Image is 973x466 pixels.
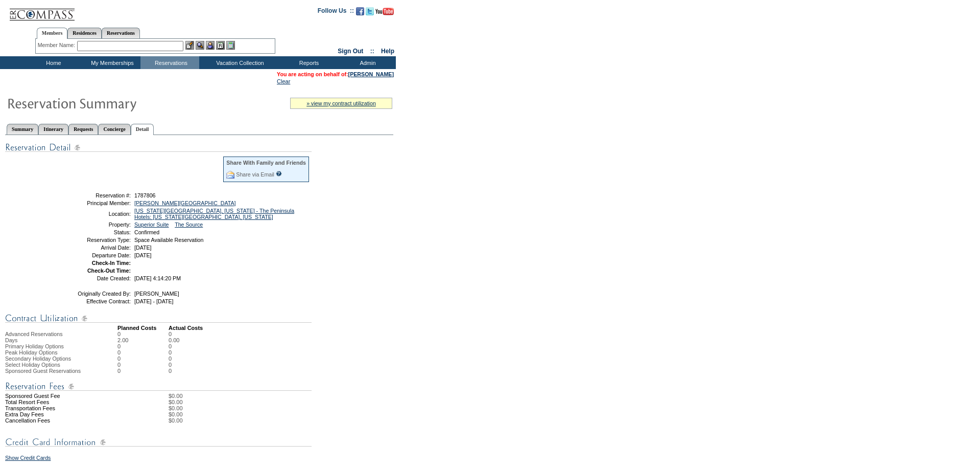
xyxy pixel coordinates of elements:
td: 2.00 [117,337,169,343]
td: Date Created: [58,275,131,281]
img: Subscribe to our YouTube Channel [375,8,394,15]
td: 0 [117,343,169,349]
td: $0.00 [169,417,393,424]
a: The Source [175,221,203,228]
td: Departure Date: [58,252,131,258]
td: 0.00 [169,337,179,343]
td: Status: [58,229,131,235]
td: 0 [117,331,169,337]
span: Select Holiday Options [5,362,60,368]
a: » view my contract utilization [306,100,376,106]
td: Cancellation Fees [5,417,117,424]
span: Space Available Reservation [134,237,203,243]
img: b_calculator.gif [226,41,235,50]
td: Home [23,56,82,69]
td: 0 [117,356,169,362]
td: $0.00 [169,405,393,411]
div: Share With Family and Friends [226,160,306,166]
td: $0.00 [169,411,393,417]
span: Peak Holiday Options [5,349,57,356]
img: Reservation Detail [5,141,312,154]
span: 1787806 [134,192,156,198]
td: Property: [58,221,131,228]
img: Impersonate [206,41,215,50]
a: Requests [68,124,98,135]
img: Contract Utilization [5,312,312,325]
a: Subscribe to our YouTube Channel [375,10,394,16]
input: What is this? [276,171,282,176]
img: Reservation Fees [5,380,312,393]
td: Reservation #: [58,192,131,198]
img: View [196,41,204,50]
td: Planned Costs [117,325,169,331]
span: Advanced Reservations [5,331,63,337]
span: You are acting on behalf of: [277,71,394,77]
td: Total Resort Fees [5,399,117,405]
td: $0.00 [169,393,393,399]
img: b_edit.gif [185,41,194,50]
img: Reservaton Summary [7,93,211,113]
a: Concierge [98,124,130,135]
td: Reports [278,56,337,69]
img: Reservations [216,41,225,50]
td: 0 [169,349,179,356]
img: Become our fan on Facebook [356,7,364,15]
a: Members [37,28,68,39]
a: Reservations [102,28,140,38]
span: [DATE] [134,245,152,251]
a: Share via Email [236,171,274,177]
img: Credit Card Information [5,436,312,449]
span: Secondary Holiday Options [5,356,71,362]
td: Originally Created By: [58,291,131,297]
a: Become our fan on Facebook [356,10,364,16]
td: Admin [337,56,396,69]
td: Sponsored Guest Fee [5,393,117,399]
td: Reservation Type: [58,237,131,243]
span: [DATE] - [DATE] [134,298,174,304]
td: Actual Costs [169,325,393,331]
td: Effective Contract: [58,298,131,304]
span: [DATE] 4:14:20 PM [134,275,181,281]
span: Primary Holiday Options [5,343,64,349]
span: [PERSON_NAME] [134,291,179,297]
td: Transportation Fees [5,405,117,411]
td: 0 [169,356,179,362]
a: Itinerary [38,124,68,135]
img: Follow us on Twitter [366,7,374,15]
a: Sign Out [338,48,363,55]
span: Days [5,337,17,343]
strong: Check-In Time: [92,260,131,266]
a: Help [381,48,394,55]
td: Arrival Date: [58,245,131,251]
a: Show Credit Cards [5,455,51,461]
td: Follow Us :: [318,6,354,18]
td: Principal Member: [58,200,131,206]
td: 0 [117,368,169,374]
a: Residences [67,28,102,38]
span: Confirmed [134,229,159,235]
a: Superior Suite [134,221,169,228]
td: My Memberships [82,56,140,69]
a: Clear [277,78,290,84]
td: 0 [169,362,179,368]
a: [US_STATE][GEOGRAPHIC_DATA], [US_STATE] - The Peninsula Hotels: [US_STATE][GEOGRAPHIC_DATA], [US_... [134,208,294,220]
td: $0.00 [169,399,393,405]
td: 0 [117,349,169,356]
a: Follow us on Twitter [366,10,374,16]
td: Reservations [140,56,199,69]
div: Member Name: [38,41,77,50]
td: Vacation Collection [199,56,278,69]
span: :: [370,48,374,55]
a: [PERSON_NAME][GEOGRAPHIC_DATA] [134,200,236,206]
td: Extra Day Fees [5,411,117,417]
a: Detail [131,124,154,135]
span: [DATE] [134,252,152,258]
td: 0 [169,368,179,374]
a: Summary [7,124,38,135]
a: [PERSON_NAME] [348,71,394,77]
td: 0 [169,343,179,349]
td: 0 [169,331,179,337]
td: Location: [58,208,131,220]
span: Sponsored Guest Reservations [5,368,81,374]
strong: Check-Out Time: [87,268,131,274]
